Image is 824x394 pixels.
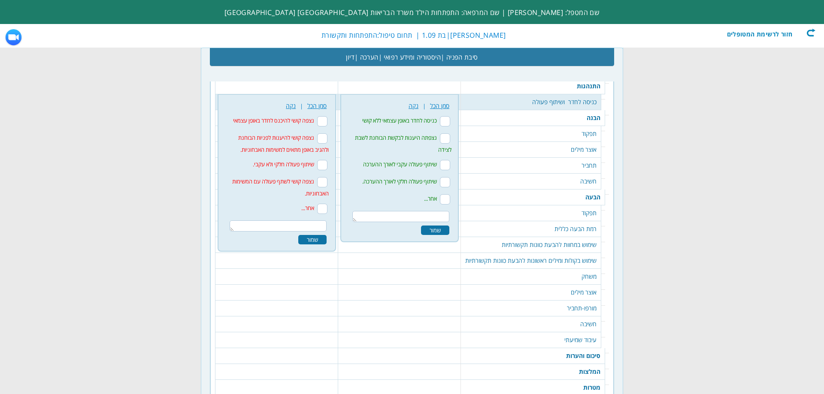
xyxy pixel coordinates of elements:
[461,237,601,253] td: שימוש במחוות להבעת כוונות תקשורתיות
[461,142,601,158] td: אוצר מילים
[330,123,393,131] u: [PERSON_NAME] ריאות
[461,285,601,301] td: אוצר מילים
[461,158,601,174] td: תחביר
[450,30,506,40] span: [PERSON_NAME]
[461,221,601,237] td: רמת הבעה כללית
[461,126,601,142] td: תפקוד
[440,160,450,170] input: שיתוף פעולה עקבי לאורך ההערכה
[301,204,314,212] span: אחר...
[461,253,601,269] td: שימוש בקולות ומילים ראשונות להבעת כוונות תקשורתיות
[224,8,600,17] span: שם המטפל: [PERSON_NAME] | שם המרפאה: התפתחות הילד משרד הבריאות [GEOGRAPHIC_DATA] [GEOGRAPHIC_DATA]
[253,160,314,168] span: שיתוף פעולה חלקי ולא עקבי.
[317,204,327,214] input: אחר...
[461,364,605,380] td: המלצות
[238,134,329,153] span: נצפה קושי להיענות לפניות הבוחנת ולהגיב באופן מתאים למשימות האבחוניות.
[422,30,446,40] label: בת 1.09
[404,102,454,110] span: |
[426,99,454,113] a: סמן הכל
[317,160,327,170] input: שיתוף פעולה חלקי ולא עקבי.
[421,226,449,235] div: שמור
[461,110,605,126] td: הבנה
[282,99,300,113] a: נקה
[317,116,327,126] input: נצפה קושי להיכנס לחדר באופן עצמאי
[332,21,393,29] u: פרטים נוספים על ההורים
[461,332,601,348] td: עיבוד שמיעתי
[404,99,423,113] a: נקה
[321,30,377,40] label: התפתחות ותקשורת
[362,177,437,185] span: שיתוף פעולה חלקי לאורך ההערכה.
[440,194,450,205] input: אחר...
[355,90,393,99] u: בעיות נוירולוגיות
[440,133,450,144] input: נצפתה היענות לבקשת הבוחנת לשבת לצידה
[424,195,437,202] span: אחר...
[461,78,605,94] td: התנהגות
[317,177,327,187] input: נצפה קושי לשתף פעולה עם המשימות האבחוניות.
[346,48,354,66] span: דיון
[441,48,478,66] span: סיבת הפניה |
[461,301,601,316] td: מורפו-תחביר
[355,134,451,153] span: נצפתה היענות לבקשת הבוחנת לשבת לצידה
[282,102,331,110] span: |
[440,116,450,126] input: כניסה לחדר באופן עצמאי ללא קושי
[461,348,605,364] td: סיכום והערות
[461,316,601,332] td: חשיבה
[234,28,506,42] div: |
[298,235,327,244] div: שמור
[461,94,601,110] td: כניסה לחדר ושיתוף פעולה
[301,56,393,64] u: מחלות כרוניות, ניתוחים וסקירת מערכות
[461,174,601,189] td: חשיבה
[320,30,420,40] span: | תחום טיפול:
[717,28,815,37] div: חזור לרשימת המטופלים
[461,269,601,285] td: משחק
[362,117,437,124] span: כניסה לחדר באופן עצמאי ללא קושי
[354,48,379,66] span: הערכה |
[317,133,327,144] input: נצפה קושי להיענות לפניות הבוחנת ולהגיב באופן מתאים למשימות האבחוניות.
[303,99,331,113] a: סמן הכל
[232,177,329,197] span: נצפה קושי לשתף פעולה עם המשימות האבחוניות.
[4,28,23,47] img: ZoomMeetingIcon.png
[461,189,605,205] td: הבעה
[233,117,314,124] span: נצפה קושי להיכנס לחדר באופן עצמאי
[363,160,437,168] span: שיתוף פעולה עקבי לאורך ההערכה
[376,156,393,164] u: בטן אגן
[440,177,450,187] input: שיתוף פעולה חלקי לאורך ההערכה.
[379,48,441,66] span: היסטוריה ומידע רפואי |
[461,205,601,221] td: תפקוד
